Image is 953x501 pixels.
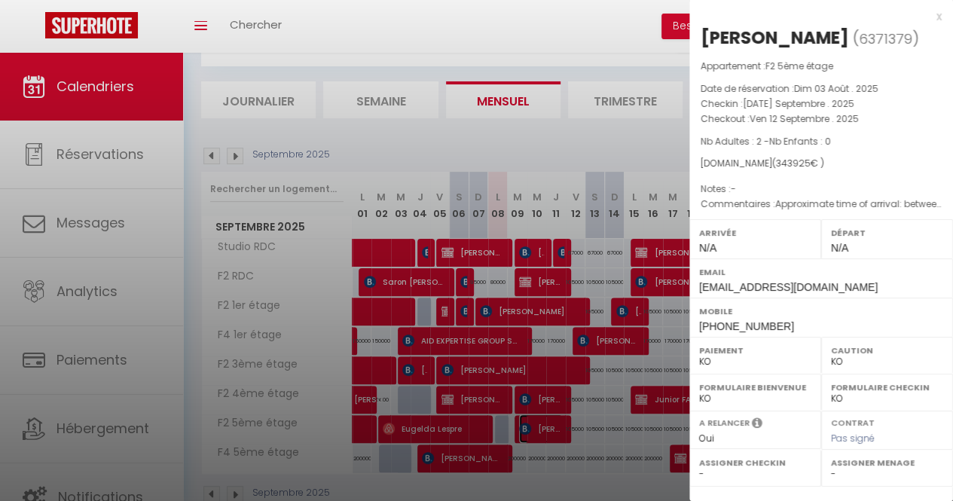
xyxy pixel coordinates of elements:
span: 6371379 [859,29,912,48]
span: Nb Enfants : 0 [769,135,831,148]
p: Appartement : [701,59,942,74]
label: Formulaire Bienvenue [699,380,811,395]
label: Paiement [699,343,811,358]
p: Date de réservation : [701,81,942,96]
label: A relancer [699,417,750,429]
label: Mobile [699,304,943,319]
span: [EMAIL_ADDRESS][DOMAIN_NAME] [699,281,878,293]
span: Dim 03 Août . 2025 [794,82,878,95]
div: [PERSON_NAME] [701,26,849,50]
span: Ven 12 Septembre . 2025 [750,112,859,125]
label: Email [699,264,943,280]
span: [PHONE_NUMBER] [699,320,794,332]
span: ( ) [853,28,919,49]
span: Nb Adultes : 2 - [701,135,831,148]
label: Départ [831,225,943,240]
label: Formulaire Checkin [831,380,943,395]
label: Assigner Checkin [699,455,811,470]
p: Notes : [701,182,942,197]
div: [DOMAIN_NAME] [701,157,942,171]
i: Sélectionner OUI si vous souhaiter envoyer les séquences de messages post-checkout [752,417,762,433]
div: x [689,8,942,26]
button: Ouvrir le widget de chat LiveChat [12,6,57,51]
span: - [731,182,736,195]
span: ( € ) [772,157,824,170]
label: Contrat [831,417,875,426]
p: Checkout : [701,112,942,127]
label: Assigner Menage [831,455,943,470]
span: F2 5ème étage [765,60,833,72]
p: Checkin : [701,96,942,112]
span: Pas signé [831,432,875,444]
span: N/A [699,242,716,254]
span: 343925 [776,157,811,170]
span: N/A [831,242,848,254]
label: Caution [831,343,943,358]
p: Commentaires : [701,197,942,212]
label: Arrivée [699,225,811,240]
span: [DATE] Septembre . 2025 [743,97,854,110]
